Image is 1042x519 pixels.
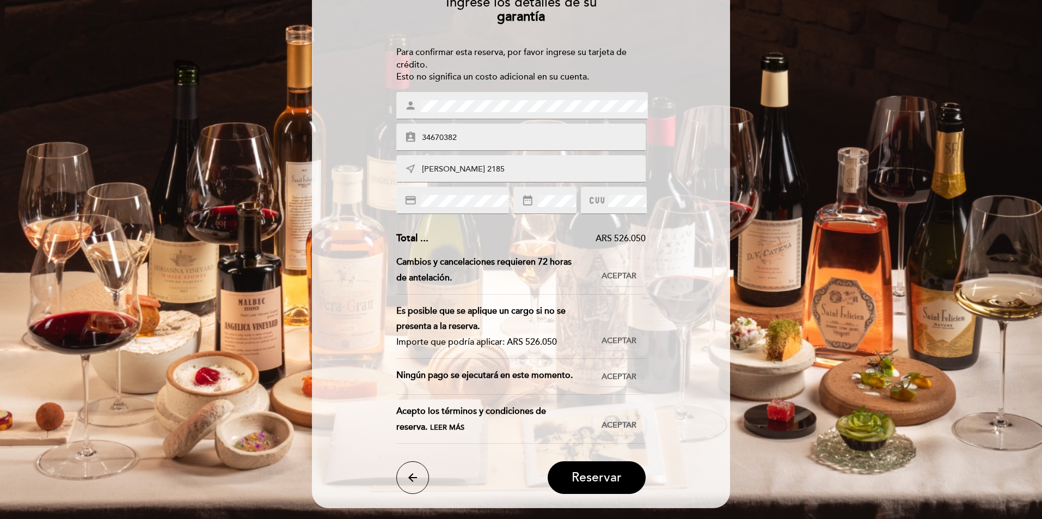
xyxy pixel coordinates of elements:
[602,371,636,383] span: Aceptar
[396,368,593,386] div: Ningún pago se ejecutará en este momento.
[592,368,646,386] button: Aceptar
[430,423,464,432] span: Leer más
[396,254,593,286] div: Cambios y cancelaciones requieren 72 horas de antelación.
[406,471,419,484] i: arrow_back
[548,461,646,494] button: Reservar
[497,9,545,25] b: garantía
[404,194,416,206] i: credit_card
[592,417,646,435] button: Aceptar
[421,132,647,144] input: Documento de identidad o Número de Pasaporte
[396,461,429,494] button: arrow_back
[396,46,646,84] div: Para confirmar esta reserva, por favor ingrese su tarjeta de crédito. Esto no significa un costo ...
[404,100,416,112] i: person
[602,420,636,431] span: Aceptar
[602,271,636,282] span: Aceptar
[404,131,416,143] i: assignment_ind
[421,163,647,176] input: Dirección
[396,232,428,244] span: Total ...
[592,267,646,286] button: Aceptar
[428,233,646,245] div: ARS 526.050
[396,334,584,350] div: Importe que podría aplicar: ARS 526.050
[396,404,593,435] div: Acepto los términos y condiciones de reserva.
[404,163,416,175] i: near_me
[602,335,636,347] span: Aceptar
[572,470,622,485] span: Reservar
[396,303,584,335] div: Es posible que se aplique un cargo si no se presenta a la reserva.
[592,332,646,350] button: Aceptar
[522,194,534,206] i: date_range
